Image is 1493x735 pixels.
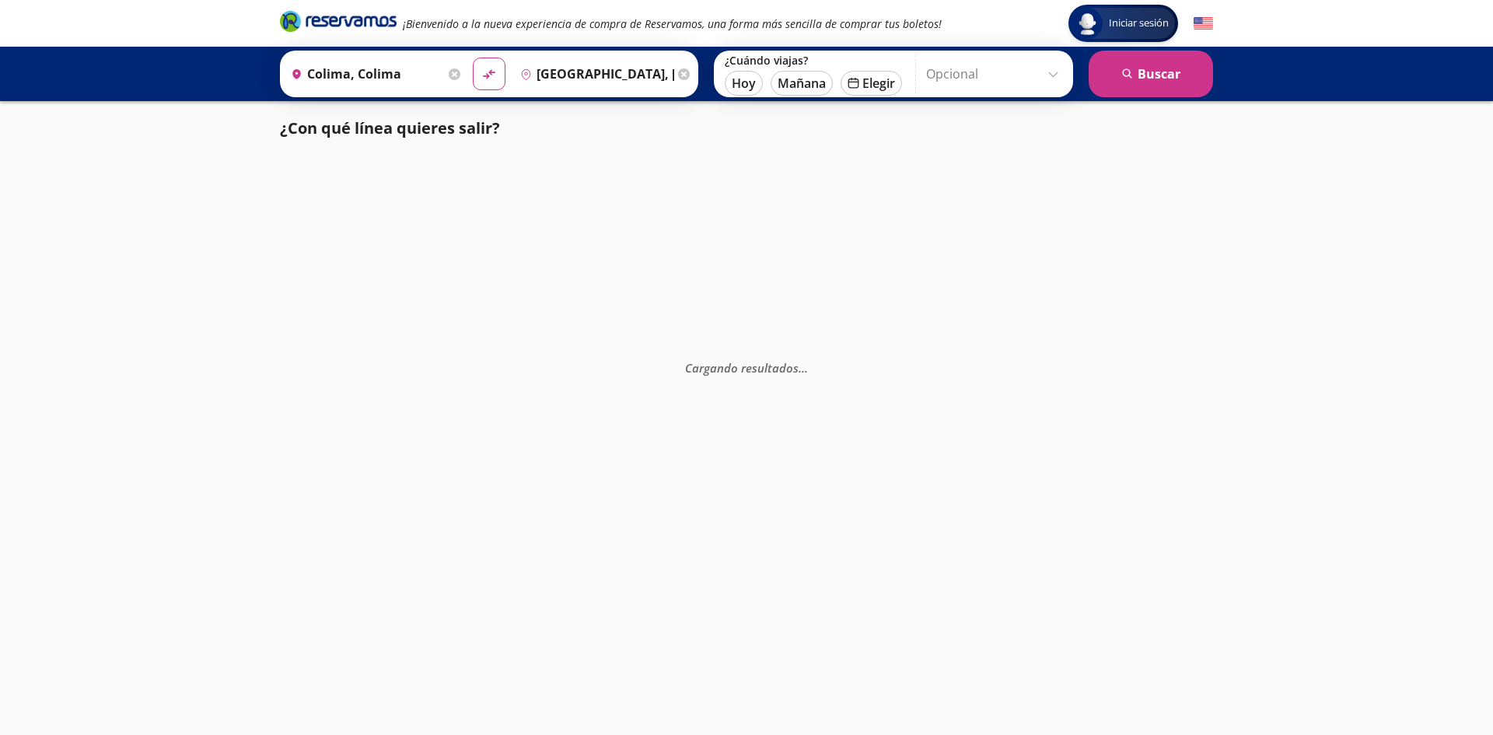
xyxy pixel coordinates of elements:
button: Elegir [841,71,902,96]
input: Buscar Origen [285,54,445,93]
span: . [802,359,805,375]
button: Mañana [771,71,833,96]
em: ¡Bienvenido a la nueva experiencia de compra de Reservamos, una forma más sencilla de comprar tus... [403,16,942,31]
p: ¿Con qué línea quieres salir? [280,117,500,140]
a: Brand Logo [280,9,397,37]
em: Cargando resultados [685,359,808,375]
button: Buscar [1089,51,1213,97]
span: . [805,359,808,375]
input: Buscar Destino [514,54,674,93]
span: . [799,359,802,375]
label: ¿Cuándo viajas? [725,53,902,68]
button: Hoy [725,71,763,96]
input: Opcional [926,54,1065,93]
span: Iniciar sesión [1103,16,1175,31]
button: English [1194,14,1213,33]
i: Brand Logo [280,9,397,33]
